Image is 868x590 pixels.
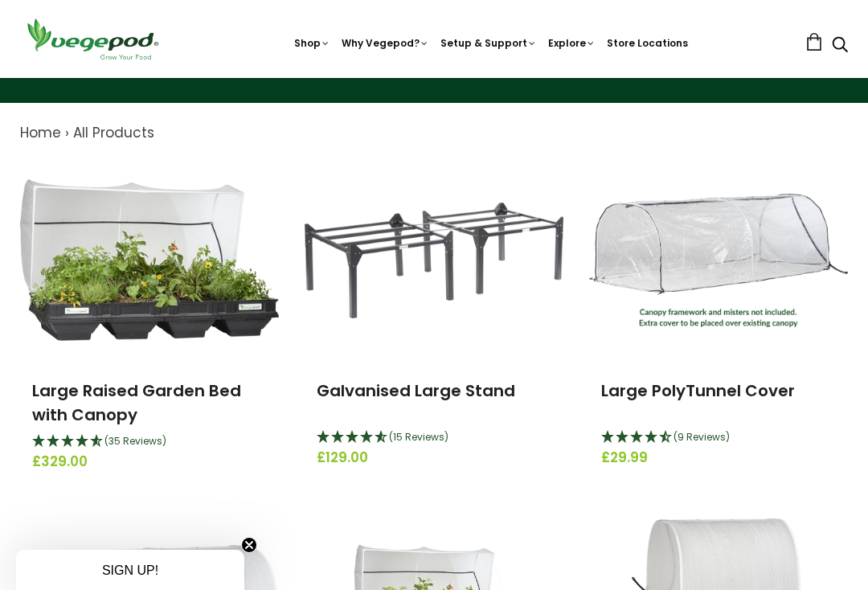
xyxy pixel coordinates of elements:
[16,550,244,590] div: SIGN UP!Close teaser
[65,123,69,142] span: ›
[601,448,836,469] span: £29.99
[317,428,551,449] div: 4.67 Stars - 15 Reviews
[440,36,537,50] a: Setup & Support
[32,432,267,453] div: 4.69 Stars - 35 Reviews
[20,123,848,144] nav: breadcrumbs
[601,428,836,449] div: 4.44 Stars - 9 Reviews
[832,38,848,55] a: Search
[73,123,154,142] a: All Products
[389,430,448,444] span: (15 Reviews)
[305,203,563,319] img: Galvanised Large Stand
[317,379,515,402] a: Galvanised Large Stand
[104,434,166,448] span: (35 Reviews)
[342,36,429,50] a: Why Vegepod?
[674,430,730,444] span: (9 Reviews)
[294,36,330,50] a: Shop
[20,123,61,142] a: Home
[20,179,279,341] img: Large Raised Garden Bed with Canopy
[548,36,596,50] a: Explore
[601,379,795,402] a: Large PolyTunnel Cover
[317,448,551,469] span: £129.00
[607,36,688,50] a: Store Locations
[32,452,267,473] span: £329.00
[241,537,257,553] button: Close teaser
[102,563,158,577] span: SIGN UP!
[32,379,241,426] a: Large Raised Garden Bed with Canopy
[589,194,848,327] img: Large PolyTunnel Cover
[20,16,165,62] img: Vegepod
